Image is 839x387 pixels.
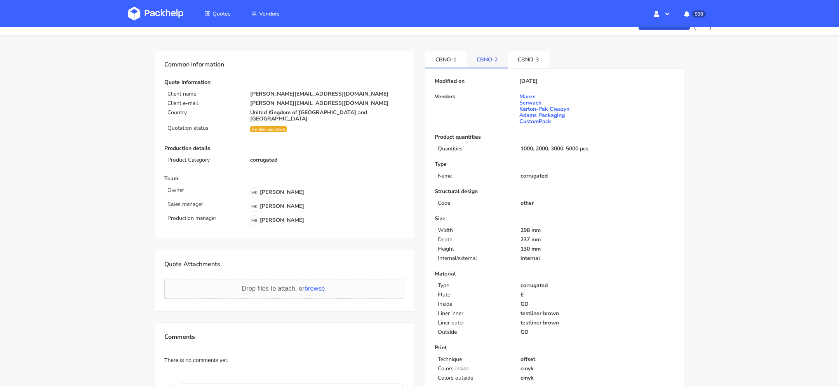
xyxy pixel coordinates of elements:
p: Name [438,173,511,179]
p: Outside [438,329,511,335]
p: Liner outer [438,320,511,326]
a: Quotes [195,7,240,21]
p: Liner inner [438,310,511,317]
p: Owner [167,187,245,193]
p: [DATE] [519,78,538,84]
span: Karton-Pak Cieszyn [519,106,569,112]
span: MS [249,216,259,226]
p: Country [167,110,241,116]
p: Client name [167,91,241,97]
p: testliner brown [520,320,675,326]
p: E [520,292,675,298]
p: cmyk [520,366,675,372]
p: 130 mm [520,246,675,252]
p: Quote Attachments [164,260,404,270]
span: browse. [305,285,327,292]
p: Sales manager [167,201,245,207]
span: Marex [519,94,569,100]
span: MK [249,202,259,212]
p: Product Category [167,157,241,163]
p: 1000, 2000, 3000, 5000 pcs [520,146,675,152]
p: other [520,200,675,206]
span: Drop files to attach, or [242,285,327,292]
p: internal [520,255,675,261]
p: Quantities [438,146,511,152]
a: CBNO-3 [508,51,549,68]
p: [PERSON_NAME] [249,201,304,212]
span: CustomPack [519,119,569,125]
p: GD [520,301,675,307]
p: 237 mm [520,237,675,243]
p: Colors outside [438,375,511,381]
span: Adams Packaging [519,112,569,119]
div: Pending quotation [250,126,287,132]
p: Code [438,200,511,206]
p: Common information [164,60,404,70]
p: Vendors [435,94,516,100]
p: Client e-mail [167,100,241,106]
p: Production details [164,145,404,152]
span: Vendors [259,10,280,17]
p: testliner brown [520,310,675,317]
p: corrugated [520,173,675,179]
p: GD [520,329,675,335]
p: Production manager [167,215,245,221]
p: Material [435,271,675,277]
p: Product quantities [435,134,675,140]
a: CBNO-2 [466,51,508,68]
p: [PERSON_NAME][EMAIL_ADDRESS][DOMAIN_NAME] [250,91,404,97]
p: Internal/external [438,255,511,261]
p: Comments [164,332,404,342]
span: Serwach [519,100,569,106]
span: 938 [692,10,706,17]
span: MK [249,188,259,198]
p: cmyk [520,375,675,381]
p: 298 mm [520,227,675,234]
p: Team [164,176,404,182]
p: [PERSON_NAME][EMAIL_ADDRESS][DOMAIN_NAME] [250,100,404,106]
p: Colors inside [438,366,511,372]
p: Print [435,345,675,351]
p: Quote Information [164,79,404,85]
p: Quotation status [167,125,241,131]
a: Vendors [242,7,289,21]
p: Width [438,227,511,234]
p: Structural design [435,188,675,195]
p: Size [435,216,675,222]
p: corrugated [250,157,404,163]
p: Type [438,282,511,289]
p: Technique [438,356,511,363]
p: There is no comments yet. [164,357,404,363]
p: Inside [438,301,511,307]
p: Type [435,161,675,167]
p: Modified on [435,78,516,84]
p: United Kingdom of [GEOGRAPHIC_DATA] and [GEOGRAPHIC_DATA] [250,110,404,122]
p: Depth [438,237,511,243]
p: offset [520,356,675,363]
span: Quotes [212,10,231,17]
button: 938 [678,7,711,21]
img: Dashboard [128,7,183,21]
p: Height [438,246,511,252]
p: [PERSON_NAME] [249,215,304,226]
p: corrugated [520,282,675,289]
p: Flute [438,292,511,298]
p: [PERSON_NAME] [249,187,304,198]
a: CBNO-1 [425,51,466,68]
